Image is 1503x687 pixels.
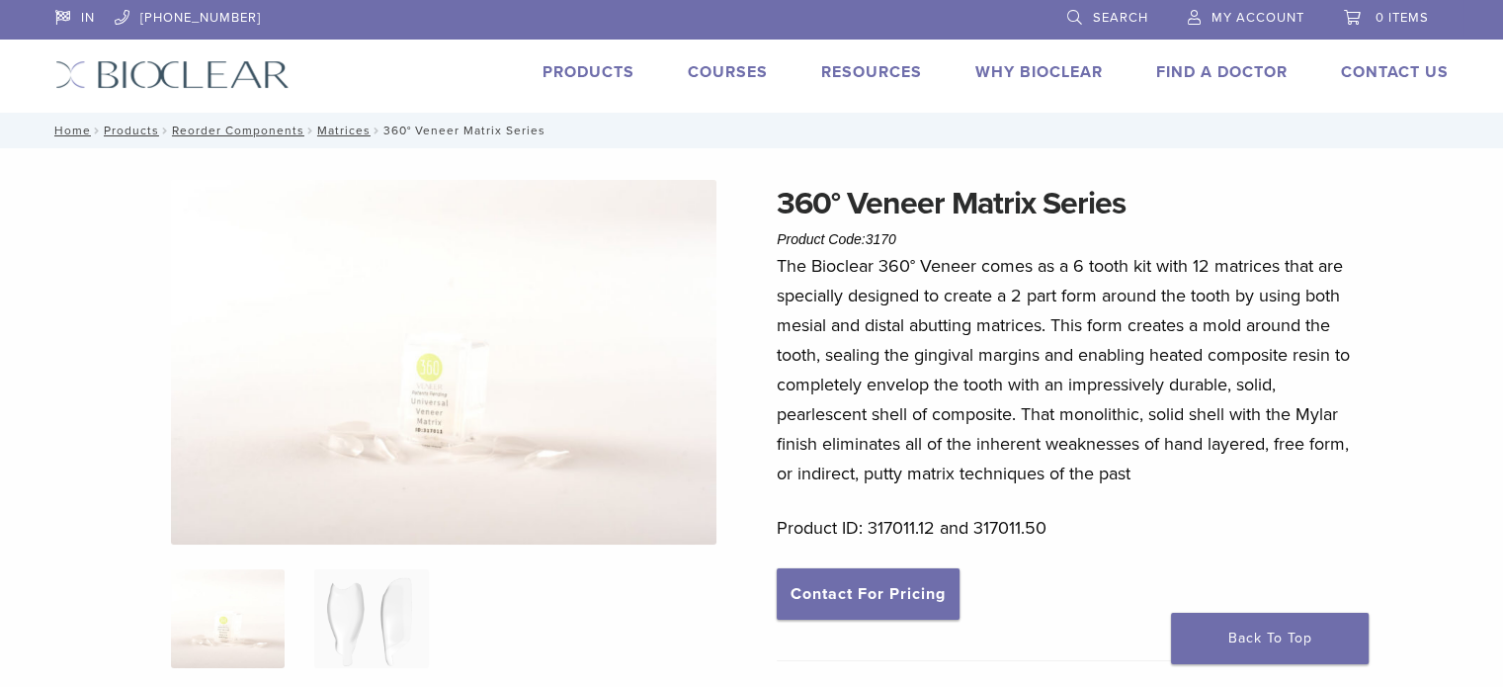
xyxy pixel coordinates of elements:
img: Veneer 360 Matrices-1 [171,180,716,545]
a: Reorder Components [172,124,304,137]
p: Product ID: 317011.12 and 317011.50 [777,513,1358,543]
span: / [304,126,317,135]
img: Bioclear [55,60,290,89]
span: Search [1093,10,1148,26]
span: / [371,126,383,135]
a: Find A Doctor [1156,62,1288,82]
a: Matrices [317,124,371,137]
a: Resources [821,62,922,82]
nav: 360° Veneer Matrix Series [41,113,1463,148]
a: Courses [688,62,768,82]
a: Why Bioclear [975,62,1103,82]
img: 360° Veneer Matrix Series - Image 2 [314,569,428,668]
span: 0 items [1376,10,1429,26]
a: Back To Top [1171,613,1369,664]
img: Veneer-360-Matrices-1-324x324.jpg [171,569,285,668]
a: Contact For Pricing [777,568,960,620]
span: / [91,126,104,135]
a: Products [543,62,634,82]
span: My Account [1211,10,1304,26]
span: Product Code: [777,231,896,247]
span: / [159,126,172,135]
a: Products [104,124,159,137]
p: The Bioclear 360° Veneer comes as a 6 tooth kit with 12 matrices that are specially designed to c... [777,251,1358,488]
a: Home [48,124,91,137]
span: 3170 [866,231,896,247]
h1: 360° Veneer Matrix Series [777,180,1358,227]
a: Contact Us [1341,62,1449,82]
